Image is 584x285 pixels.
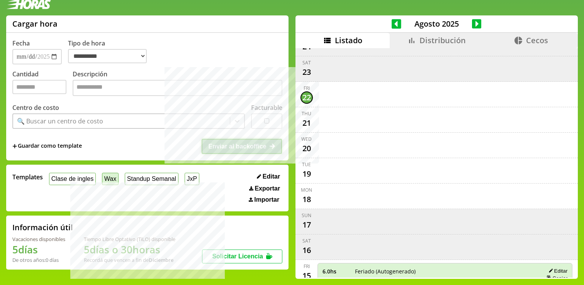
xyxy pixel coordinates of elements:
[300,219,313,231] div: 17
[300,142,313,155] div: 20
[12,103,59,112] label: Centro de costo
[302,110,311,117] div: Thu
[202,250,282,263] button: Solicitar Licencia
[12,142,82,150] span: +Guardar como template
[255,173,282,180] button: Editar
[73,80,282,96] textarea: Descripción
[68,39,153,64] label: Tipo de hora
[302,161,311,168] div: Tue
[355,268,527,275] span: Feriado (Autogenerado)
[12,173,43,181] span: Templates
[302,212,311,219] div: Sun
[544,275,567,282] button: Copiar
[301,187,312,193] div: Mon
[300,117,313,129] div: 21
[254,196,279,203] span: Importar
[304,85,310,91] div: Fri
[185,173,199,185] button: JxP
[401,19,472,29] span: Agosto 2025
[68,49,147,63] select: Tipo de hora
[546,268,567,274] button: Editar
[263,173,280,180] span: Editar
[295,48,578,278] div: scrollable content
[251,103,282,112] label: Facturable
[73,70,282,98] label: Descripción
[125,173,178,185] button: Standup Semanal
[526,35,548,46] span: Cecos
[49,173,96,185] button: Clase de ingles
[102,173,119,185] button: Wax
[323,268,350,275] span: 6.0 hs
[12,256,65,263] div: De otros años: 0 días
[300,244,313,256] div: 16
[300,168,313,180] div: 19
[12,70,73,98] label: Cantidad
[255,185,280,192] span: Exportar
[12,142,17,150] span: +
[84,256,175,263] div: Recordá que vencen a fin de
[302,59,311,66] div: Sat
[419,35,466,46] span: Distribución
[301,136,312,142] div: Wed
[12,236,65,243] div: Vacaciones disponibles
[300,66,313,78] div: 23
[12,39,30,47] label: Fecha
[149,256,173,263] b: Diciembre
[12,243,65,256] h1: 5 días
[300,91,313,104] div: 22
[17,117,103,125] div: 🔍 Buscar un centro de costo
[84,243,175,256] h1: 5 días o 30 horas
[12,222,73,233] h2: Información útil
[12,80,66,94] input: Cantidad
[84,236,175,243] div: Tiempo Libre Optativo (TiLO) disponible
[302,238,311,244] div: Sat
[300,270,313,282] div: 15
[300,193,313,206] div: 18
[212,253,263,260] span: Solicitar Licencia
[335,35,362,46] span: Listado
[304,263,310,270] div: Fri
[12,19,58,29] h1: Cargar hora
[247,185,282,192] button: Exportar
